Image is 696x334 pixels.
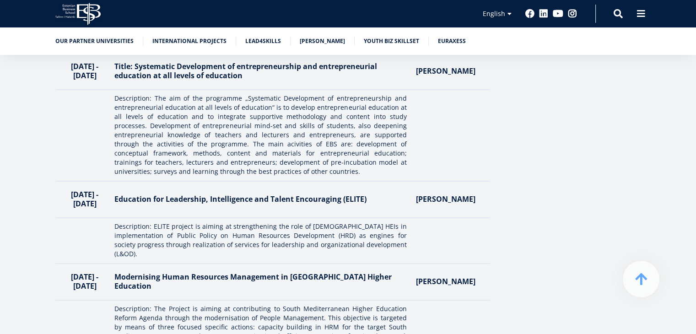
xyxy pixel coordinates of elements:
a: Instagram [568,9,577,18]
th: [DATE] - [DATE] [55,53,110,90]
th: [DATE] - [DATE] [55,181,110,218]
strong: Modernising Human Resources Management in [GEOGRAPHIC_DATA] Higher Education [114,272,392,291]
th: [PERSON_NAME] [411,264,490,300]
strong: Title: Systematic Development of entrepreneurship and entrepreneurial education at all levels of ... [114,61,377,81]
a: Our partner universities [55,37,134,46]
td: Description: The aim of the programme „Systematic Development of entrepreneurship and entrepreneu... [110,90,411,181]
a: International Projects [152,37,227,46]
a: Linkedin [539,9,548,18]
a: Youtube [553,9,563,18]
a: Youth BIZ Skillset [364,37,419,46]
a: Facebook [525,9,534,18]
th: [DATE] - [DATE] [55,264,110,300]
a: Lead4Skills [245,37,281,46]
strong: Education for Leadership, Intelligence and Talent Encouraging (ELITE) [114,194,367,204]
td: Description: ELITE project is aiming at strengthening the role of [DEMOGRAPHIC_DATA] HEIs in impl... [110,218,411,264]
th: [PERSON_NAME] [411,53,490,90]
a: euraxess [438,37,466,46]
a: [PERSON_NAME] [300,37,345,46]
th: [PERSON_NAME] [411,181,490,218]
